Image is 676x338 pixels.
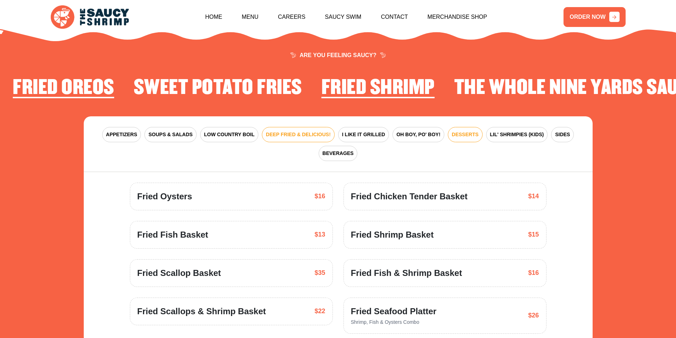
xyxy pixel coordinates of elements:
span: Fried Fish Basket [137,228,208,241]
span: Fried Shrimp Basket [351,228,434,241]
a: Contact [381,2,408,32]
button: BEVERAGES [319,146,358,161]
a: Menu [242,2,258,32]
a: Merchandise Shop [428,2,487,32]
button: LIL' SHRIMPIES (KIDS) [486,127,548,142]
a: Home [205,2,222,32]
button: SIDES [551,127,574,142]
button: DEEP FRIED & DELICIOUS! [262,127,335,142]
span: $35 [314,268,325,278]
a: ORDER NOW [564,7,625,27]
button: DESSERTS [448,127,482,142]
span: $13 [314,230,325,239]
button: LOW COUNTRY BOIL [200,127,258,142]
span: Fried Scallop Basket [137,267,221,279]
span: LOW COUNTRY BOIL [204,131,254,138]
img: logo [51,5,129,29]
span: Fried Oysters [137,190,192,203]
span: Fried Seafood Platter [351,305,436,318]
h2: Fried Shrimp [321,77,435,99]
button: I LIKE IT GRILLED [338,127,389,142]
span: $15 [528,230,539,239]
li: 4 of 4 [134,77,302,102]
button: OH BOY, PO' BOY! [392,127,444,142]
span: $16 [528,268,539,278]
a: Saucy Swim [325,2,362,32]
a: Careers [278,2,305,32]
span: $16 [314,192,325,201]
span: BEVERAGES [323,150,354,157]
h2: Fried Oreos [13,77,114,99]
span: Fried Scallops & Shrimp Basket [137,305,266,318]
span: OH BOY, PO' BOY! [396,131,440,138]
span: DEEP FRIED & DELICIOUS! [266,131,331,138]
span: DESSERTS [452,131,478,138]
span: $26 [528,311,539,320]
span: ARE YOU FEELING SAUCY? [290,52,386,58]
button: APPETIZERS [102,127,141,142]
span: Fried Fish & Shrimp Basket [351,267,462,279]
span: SIDES [555,131,570,138]
span: I LIKE IT GRILLED [342,131,385,138]
span: APPETIZERS [106,131,137,138]
span: $14 [528,192,539,201]
span: Fried Chicken Tender Basket [351,190,468,203]
li: 3 of 4 [13,77,114,102]
span: LIL' SHRIMPIES (KIDS) [490,131,544,138]
span: Shrimp, Fish & Oysters Combo [351,319,419,325]
span: SOUPS & SALADS [148,131,192,138]
span: $22 [314,306,325,316]
h2: Sweet Potato Fries [134,77,302,99]
li: 1 of 4 [321,77,435,102]
button: SOUPS & SALADS [144,127,196,142]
